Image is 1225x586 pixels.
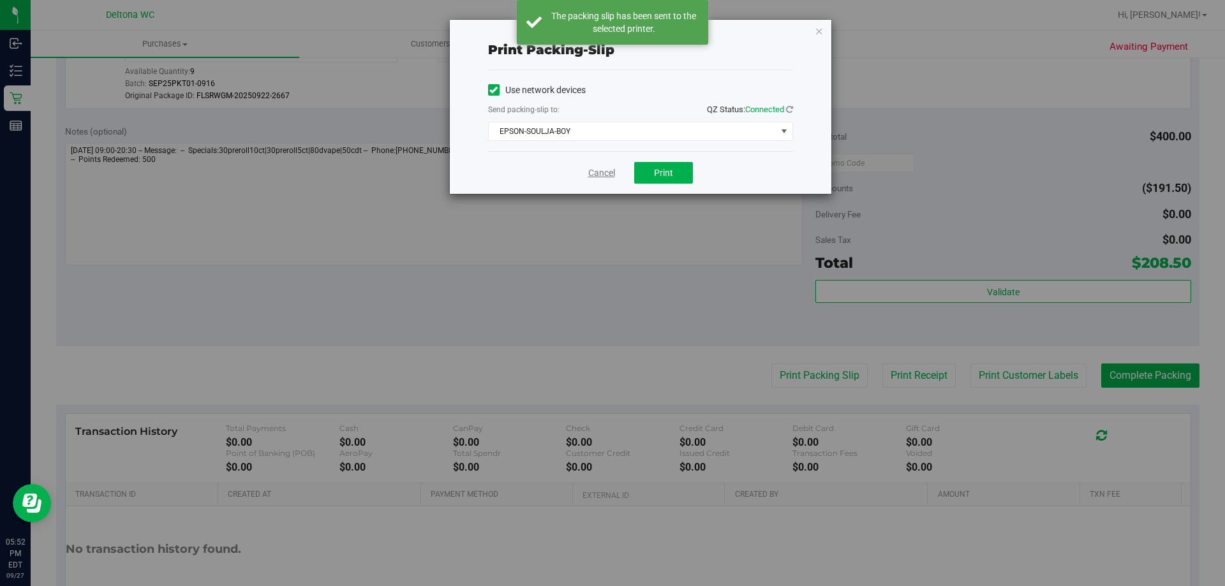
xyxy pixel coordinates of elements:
[488,84,586,97] label: Use network devices
[745,105,784,114] span: Connected
[654,168,673,178] span: Print
[13,484,51,522] iframe: Resource center
[489,122,776,140] span: EPSON-SOULJA-BOY
[549,10,699,35] div: The packing slip has been sent to the selected printer.
[776,122,792,140] span: select
[488,42,614,57] span: Print packing-slip
[588,166,615,180] a: Cancel
[488,104,560,115] label: Send packing-slip to:
[634,162,693,184] button: Print
[707,105,793,114] span: QZ Status:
